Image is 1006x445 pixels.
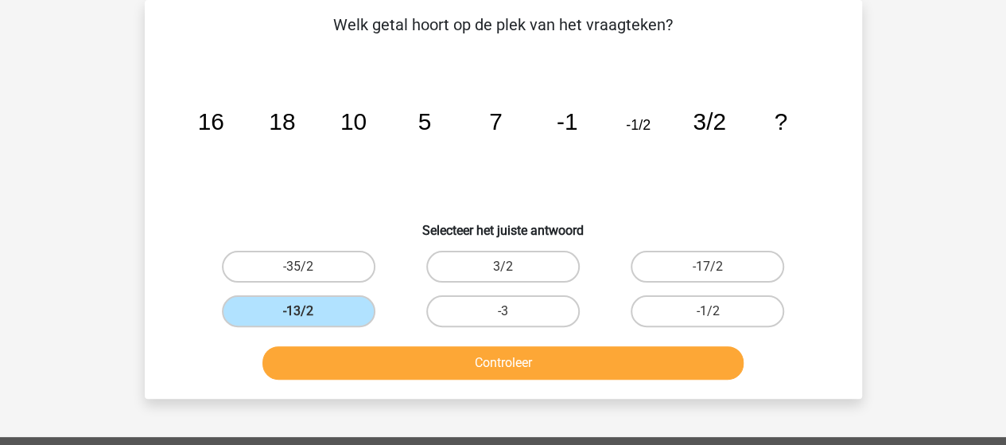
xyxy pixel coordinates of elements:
tspan: 16 [197,108,223,135]
label: -13/2 [222,295,375,327]
p: Welk getal hoort op de plek van het vraagteken? [170,13,837,37]
label: -17/2 [631,251,784,283]
tspan: 5 [418,108,431,135]
label: -1/2 [631,295,784,327]
label: 3/2 [426,251,580,283]
tspan: 3/2 [693,108,725,135]
label: -3 [426,295,580,327]
h6: Selecteer het juiste antwoord [170,210,837,238]
label: -35/2 [222,251,375,283]
tspan: 10 [340,108,366,135]
tspan: -1 [556,108,577,135]
tspan: ? [774,108,787,135]
tspan: 7 [489,108,503,135]
tspan: 18 [269,108,295,135]
tspan: -1/2 [626,117,651,133]
button: Controleer [262,346,744,380]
